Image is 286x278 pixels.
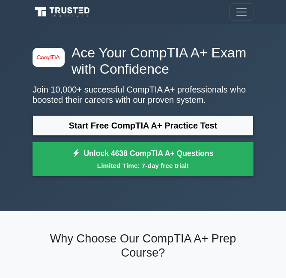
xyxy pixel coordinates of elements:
a: Unlock 4638 CompTIA A+ QuestionsLimited Time: 7-day free trial! [33,142,253,176]
a: Start Free CompTIA A+ Practice Test [33,115,253,136]
button: Toggle navigation [229,3,253,21]
p: Join 10,000+ successful CompTIA A+ professionals who boosted their careers with our proven system. [33,84,253,105]
h2: Why Choose Our CompTIA A+ Prep Course? [33,232,253,260]
small: Limited Time: 7-day free trial! [43,161,243,170]
h1: Ace Your CompTIA A+ Exam with Confidence [33,45,253,78]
